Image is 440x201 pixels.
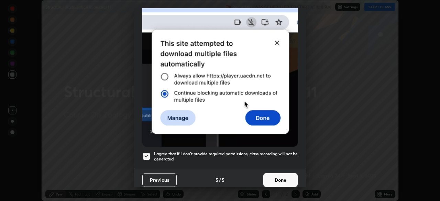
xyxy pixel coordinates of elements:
h4: 5 [222,176,224,183]
button: Done [263,173,298,187]
h4: 5 [216,176,218,183]
h5: I agree that if I don't provide required permissions, class recording will not be generated [154,151,298,162]
h4: / [219,176,221,183]
button: Previous [142,173,177,187]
